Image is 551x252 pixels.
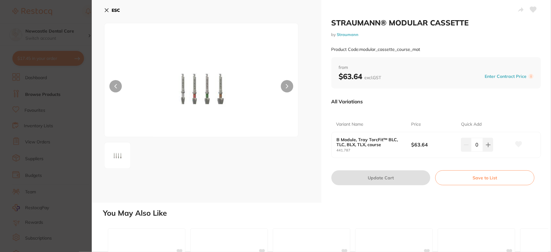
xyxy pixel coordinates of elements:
img: aT0zMDA [106,144,129,167]
a: Straumann [337,32,359,37]
span: from [339,65,534,71]
button: Save to List [435,170,535,185]
b: B Module, Tray TorcFit™ BLC, TLC, BLX, TLX, course [337,137,404,147]
h2: STRAUMANN® MODULAR CASSETTE [331,18,541,27]
button: Update Cart [331,170,431,185]
small: 441.787 [337,148,411,152]
h2: You May Also Like [103,209,549,218]
p: Variant Name [336,121,364,128]
small: Product Code: modular_cassette_course_mat [331,47,420,52]
small: by [331,32,541,37]
b: $63.64 [411,141,456,148]
b: $63.64 [339,72,381,81]
button: Enter Contract Price [483,74,529,79]
p: Quick Add [461,121,482,128]
b: ESC [112,7,120,13]
span: excl. GST [365,75,381,80]
p: Price [411,121,421,128]
p: All Variations [331,98,363,105]
button: ESC [104,5,120,16]
img: aT0zMDA [143,39,260,137]
label: i [529,74,534,79]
